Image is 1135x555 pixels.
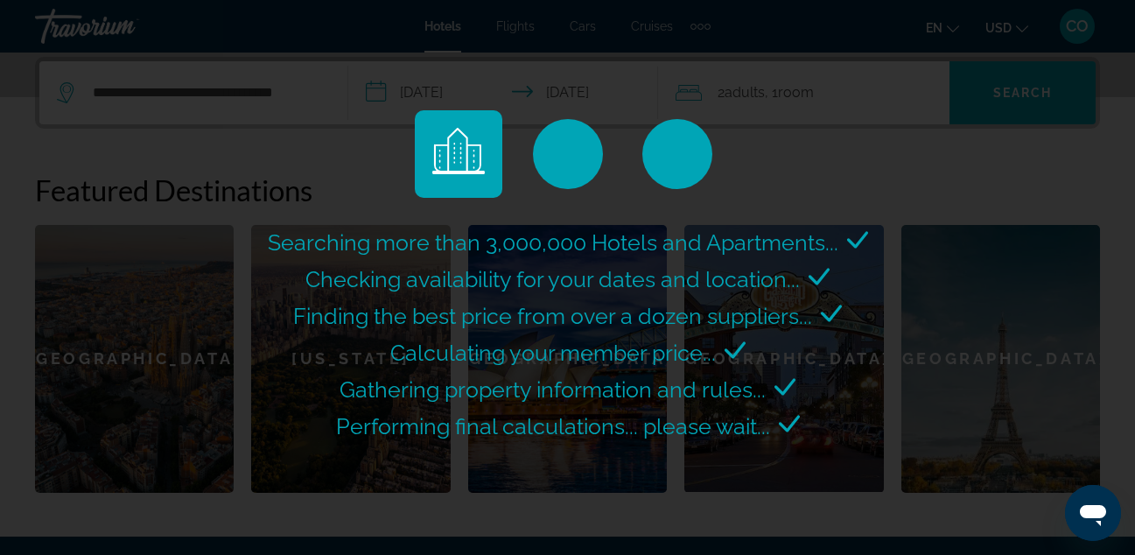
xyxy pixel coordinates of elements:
[340,376,766,403] span: Gathering property information and rules...
[336,413,770,439] span: Performing final calculations... please wait...
[1065,485,1121,541] iframe: Botón para iniciar la ventana de mensajería
[293,303,812,329] span: Finding the best price from over a dozen suppliers...
[305,266,800,292] span: Checking availability for your dates and location...
[268,229,838,256] span: Searching more than 3,000,000 Hotels and Apartments...
[390,340,716,366] span: Calculating your member price...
